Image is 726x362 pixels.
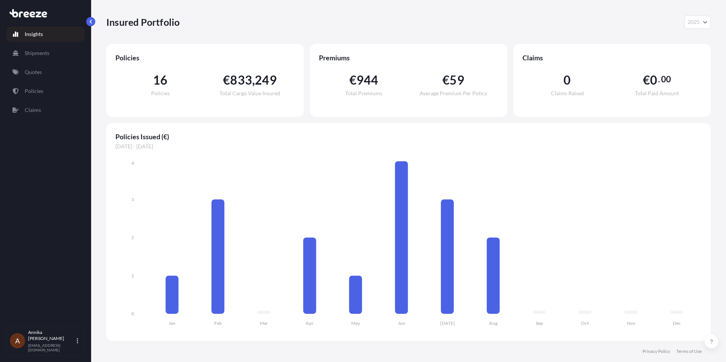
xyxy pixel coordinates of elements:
tspan: 0 [131,311,134,316]
span: Total Paid Amount [635,91,679,96]
span: Policies Issued (€) [115,132,702,141]
span: Claims [522,53,702,62]
span: 59 [450,74,464,86]
tspan: 4 [131,160,134,166]
span: 16 [153,74,167,86]
p: Policies [25,87,43,95]
span: Policies [151,91,170,96]
a: Privacy Policy [642,348,670,354]
button: Year Selector [684,15,711,29]
a: Terms of Use [676,348,702,354]
p: Annika [PERSON_NAME] [28,329,75,342]
p: Quotes [25,68,42,76]
tspan: Sep [536,320,543,326]
tspan: Aug [489,320,498,326]
p: Insured Portfolio [106,16,180,28]
tspan: 1 [131,273,134,279]
span: 0 [650,74,657,86]
span: Average Premium Per Policy [420,91,487,96]
a: Shipments [6,46,85,61]
a: Policies [6,83,85,99]
span: Claims Raised [551,91,584,96]
tspan: Apr [306,320,314,326]
span: , [252,74,255,86]
span: 2025 [688,18,700,26]
span: € [643,74,650,86]
span: 944 [357,74,379,86]
span: € [442,74,450,86]
a: Insights [6,27,85,42]
span: Premiums [319,53,498,62]
a: Claims [6,102,85,118]
tspan: [DATE] [440,320,455,326]
span: 249 [255,74,277,86]
p: Insights [25,30,43,38]
tspan: Dec [673,320,681,326]
p: [EMAIL_ADDRESS][DOMAIN_NAME] [28,343,75,352]
p: Claims [25,106,41,114]
tspan: Nov [627,320,636,326]
span: A [15,337,20,345]
tspan: May [351,320,360,326]
tspan: 2 [131,235,134,240]
tspan: Feb [214,320,222,326]
tspan: Jun [398,320,405,326]
span: . [658,76,660,82]
span: 00 [661,76,671,82]
p: Shipments [25,49,49,57]
tspan: Jan [169,320,175,326]
span: 833 [230,74,252,86]
span: Total Cargo Value Insured [219,91,280,96]
span: 0 [563,74,571,86]
tspan: 3 [131,197,134,202]
span: € [349,74,357,86]
a: Quotes [6,65,85,80]
span: € [223,74,230,86]
tspan: Mar [260,320,268,326]
span: Total Premiums [345,91,382,96]
tspan: Oct [581,320,589,326]
span: [DATE] - [DATE] [115,143,702,150]
span: Policies [115,53,295,62]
